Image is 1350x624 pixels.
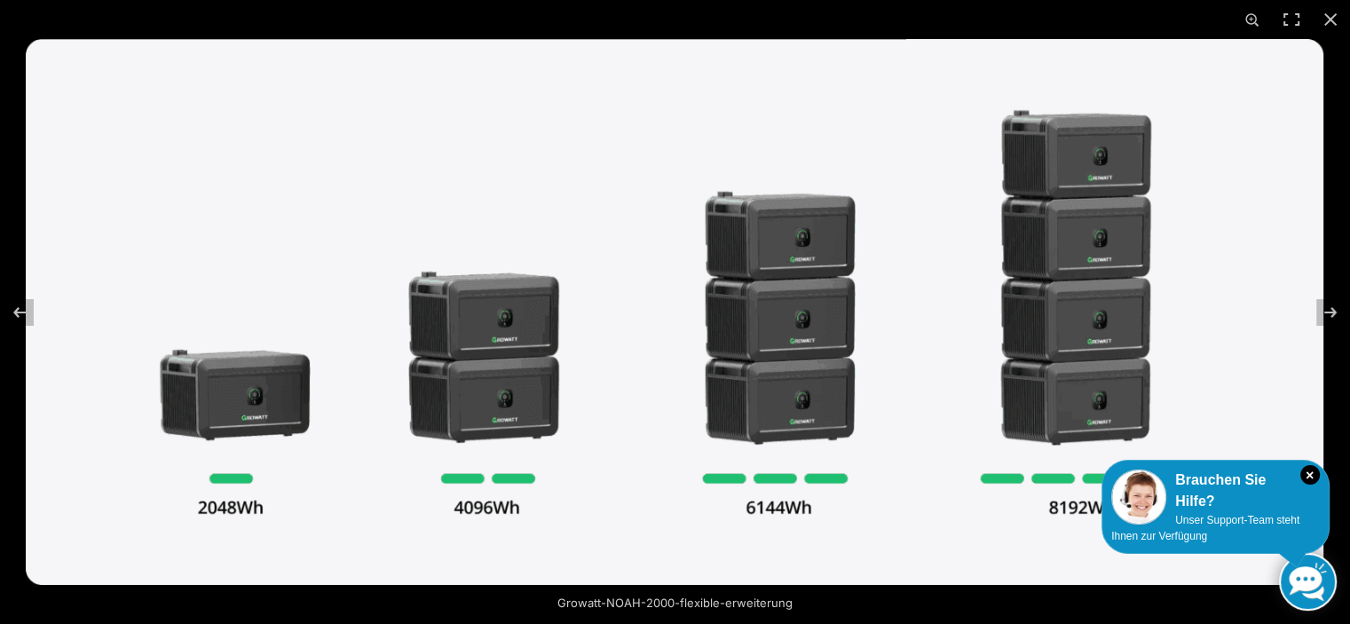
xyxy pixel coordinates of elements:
div: Growatt-NOAH-2000-flexible-erweiterung [489,585,862,620]
div: Brauchen Sie Hilfe? [1111,470,1320,512]
img: Customer service [1111,470,1166,525]
img: growatt noah 2000 flexible erweiterung scaled [26,39,1323,585]
i: Schließen [1300,465,1320,485]
span: Unser Support-Team steht Ihnen zur Verfügung [1111,514,1299,542]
